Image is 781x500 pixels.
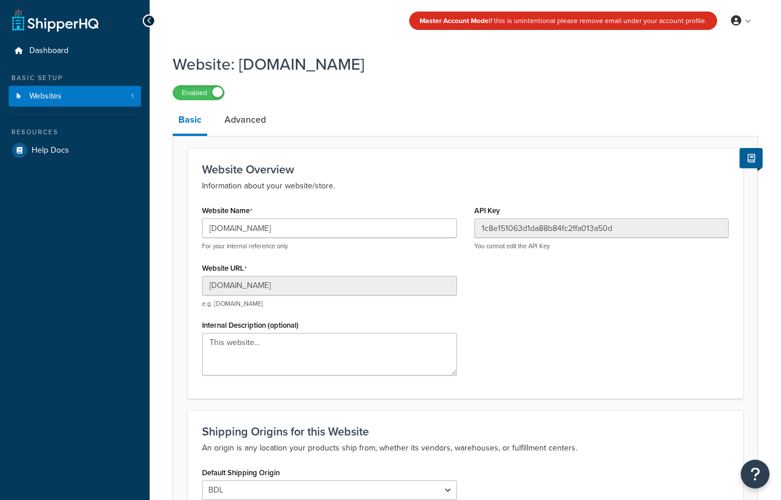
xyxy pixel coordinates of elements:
[9,40,141,62] a: Dashboard
[202,321,299,329] label: Internal Description (optional)
[9,86,141,107] li: Websites
[9,140,141,161] a: Help Docs
[409,12,717,30] div: If this is unintentional please remove email under your account profile.
[219,106,272,134] a: Advanced
[173,106,207,136] a: Basic
[9,73,141,83] div: Basic Setup
[202,264,247,273] label: Website URL
[474,242,729,251] p: You cannot edit the API Key
[202,300,457,308] p: e.g. [DOMAIN_NAME]
[131,92,134,101] span: 1
[202,468,280,477] label: Default Shipping Origin
[474,206,500,215] label: API Key
[202,333,457,376] textarea: This website...
[741,460,769,488] button: Open Resource Center
[29,46,68,56] span: Dashboard
[32,146,69,156] span: Help Docs
[202,206,253,215] label: Website Name
[173,86,224,100] label: Enabled
[202,441,729,455] p: An origin is any location your products ship from, whether its vendors, warehouses, or fulfillmen...
[202,179,729,193] p: Information about your website/store.
[29,92,62,101] span: Websites
[173,53,744,75] h1: Website: [DOMAIN_NAME]
[202,163,729,176] h3: Website Overview
[740,148,763,168] button: Show Help Docs
[474,218,729,238] input: XDL713J089NBV22
[202,425,729,438] h3: Shipping Origins for this Website
[9,127,141,137] div: Resources
[420,16,489,26] strong: Master Account Mode
[202,242,457,251] p: For your internal reference only
[9,86,141,107] a: Websites1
